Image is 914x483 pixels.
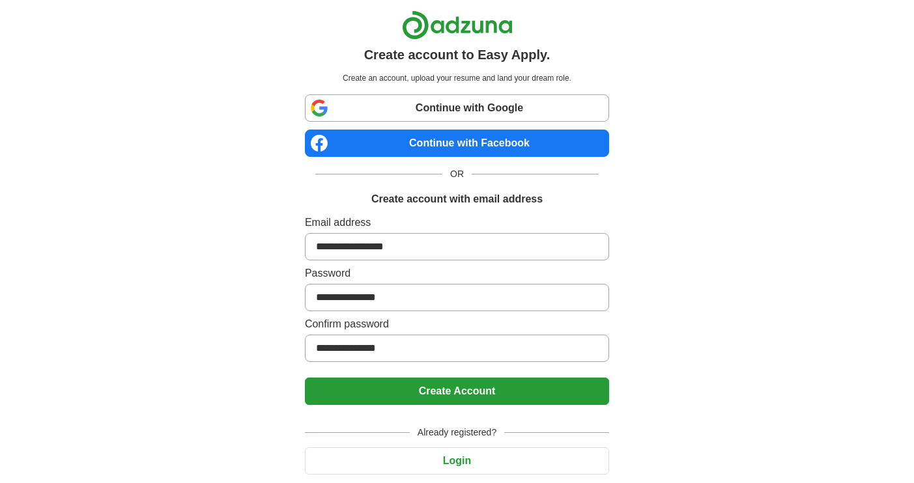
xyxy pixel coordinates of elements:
label: Password [305,266,609,281]
label: Confirm password [305,316,609,332]
button: Login [305,447,609,475]
label: Email address [305,215,609,230]
span: OR [442,167,472,181]
a: Continue with Facebook [305,130,609,157]
h1: Create account to Easy Apply. [364,45,550,64]
span: Already registered? [410,426,504,439]
a: Continue with Google [305,94,609,122]
a: Login [305,455,609,466]
button: Create Account [305,378,609,405]
img: Adzuna logo [402,10,513,40]
p: Create an account, upload your resume and land your dream role. [307,72,607,84]
h1: Create account with email address [371,191,543,207]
